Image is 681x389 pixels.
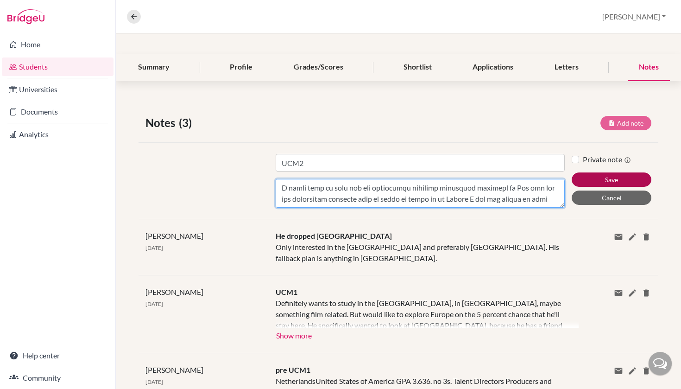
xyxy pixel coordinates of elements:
a: Help center [2,346,113,365]
img: Bridge-U [7,9,44,24]
button: Save [572,172,651,187]
span: [DATE] [145,300,163,307]
span: Notes [145,115,179,131]
a: Community [2,369,113,387]
span: He dropped [GEOGRAPHIC_DATA] [276,231,392,240]
div: Applications [461,54,524,81]
div: Shortlist [392,54,443,81]
span: [DATE] [145,244,163,251]
button: Show more [276,328,312,342]
span: [PERSON_NAME] [145,231,203,240]
span: [PERSON_NAME] [145,287,203,296]
div: Grades/Scores [283,54,354,81]
button: Add note [600,116,651,130]
span: (3) [179,115,195,131]
a: Home [2,35,113,54]
a: Documents [2,102,113,121]
div: Letters [543,54,590,81]
label: Private note [583,154,631,165]
div: Profile [219,54,264,81]
span: [DATE] [145,378,163,385]
a: Universities [2,80,113,99]
span: pre UCM1 [276,365,310,374]
div: Only interested in the [GEOGRAPHIC_DATA] and preferably [GEOGRAPHIC_DATA]. His fallback plan is a... [269,230,572,264]
input: Note title (required) [276,154,565,172]
a: Students [2,57,113,76]
div: Definitely wants to study in the [GEOGRAPHIC_DATA], in [GEOGRAPHIC_DATA], maybe something film re... [276,298,565,328]
button: Cancel [572,191,651,205]
a: Analytics [2,125,113,144]
span: [PERSON_NAME] [145,365,203,374]
button: [PERSON_NAME] [598,8,670,26]
div: Notes [628,54,670,81]
span: UCM1 [276,287,297,296]
div: Summary [127,54,181,81]
span: Help [21,6,40,15]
